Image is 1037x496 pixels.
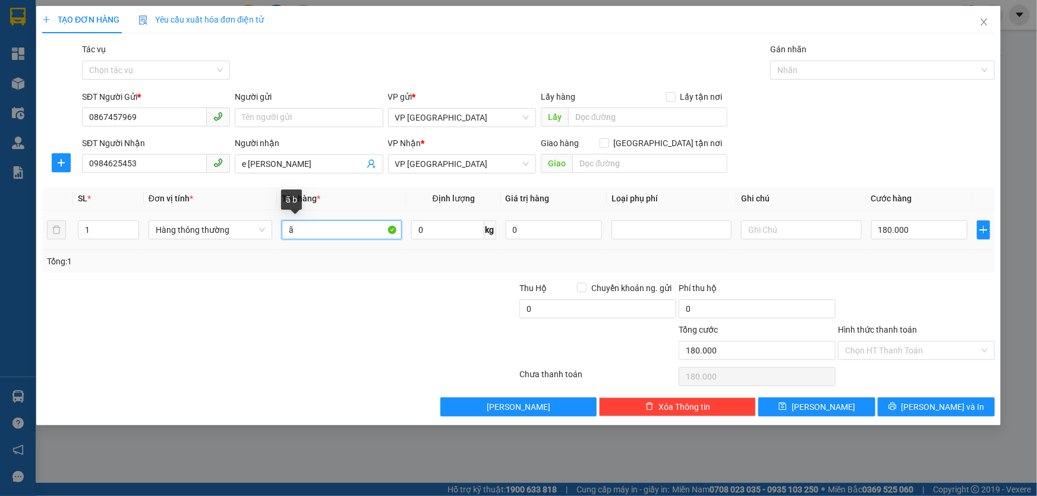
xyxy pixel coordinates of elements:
span: Lấy hàng [541,92,575,102]
button: plus [52,153,71,172]
span: Định lượng [433,194,475,203]
button: Close [967,6,1001,39]
span: VP Xuân Giang [395,109,529,127]
span: kg [484,220,496,239]
input: Dọc đường [572,154,727,173]
label: Gán nhãn [770,45,806,54]
span: TẠO ĐƠN HÀNG [42,15,119,24]
span: Lấy [541,108,568,127]
span: plus [42,15,51,24]
button: deleteXóa Thông tin [599,397,756,416]
span: phone [213,158,223,168]
span: delete [645,402,654,412]
span: Xóa Thông tin [658,400,710,413]
span: Giao [541,154,572,173]
span: Hàng thông thường [156,221,265,239]
span: Giá trị hàng [506,194,550,203]
span: phone [213,112,223,121]
span: VP Hà Đông [395,155,529,173]
input: 0 [506,220,603,239]
span: Tổng cước [679,325,718,334]
th: Loại phụ phí [607,187,736,210]
input: VD: Bàn, Ghế [282,220,402,239]
div: Người gửi [235,90,383,103]
span: Đơn vị tính [149,194,193,203]
span: Cước hàng [871,194,912,203]
span: printer [888,402,897,412]
span: close [979,17,989,27]
div: VP gửi [388,90,536,103]
div: Chưa thanh toán [519,368,678,388]
th: Ghi chú [736,187,866,210]
button: delete [47,220,66,239]
input: Ghi Chú [741,220,861,239]
span: user-add [367,159,376,169]
span: Tên hàng [282,194,320,203]
button: plus [977,220,990,239]
span: [PERSON_NAME] [487,400,550,413]
span: [PERSON_NAME] và In [902,400,985,413]
span: Yêu cầu xuất hóa đơn điện tử [138,15,264,24]
button: save[PERSON_NAME] [758,397,875,416]
span: Lấy tận nơi [676,90,727,103]
span: Thu Hộ [519,283,547,293]
span: plus [52,158,70,168]
div: SĐT Người Gửi [82,90,230,103]
label: Tác vụ [82,45,106,54]
button: printer[PERSON_NAME] và In [878,397,995,416]
span: SL [78,194,87,203]
span: [GEOGRAPHIC_DATA] tận nơi [609,137,727,150]
div: Tổng: 1 [47,255,401,268]
span: Giao hàng [541,138,579,148]
div: ã b [281,189,302,210]
label: Hình thức thanh toán [838,325,917,334]
span: VP Nhận [388,138,421,148]
span: save [778,402,787,412]
button: [PERSON_NAME] [440,397,597,416]
div: Người nhận [235,137,383,150]
div: SĐT Người Nhận [82,137,230,150]
span: Chuyển khoản ng. gửi [587,282,676,295]
div: Phí thu hộ [679,282,836,299]
span: plus [978,225,989,235]
input: Dọc đường [568,108,727,127]
img: icon [138,15,148,25]
span: [PERSON_NAME] [792,400,855,413]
